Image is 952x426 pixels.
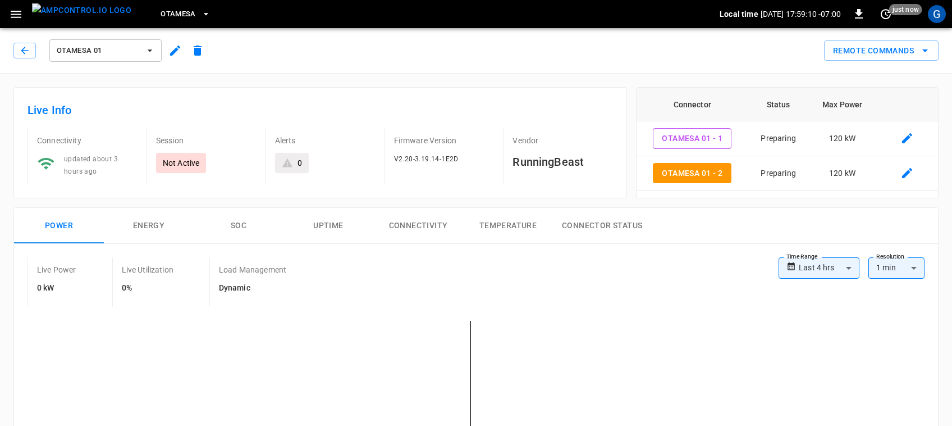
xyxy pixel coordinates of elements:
[637,88,748,121] th: Connector
[928,5,946,23] div: profile-icon
[748,156,809,191] td: Preparing
[122,282,173,294] h6: 0%
[720,8,758,20] p: Local time
[809,156,876,191] td: 120 kW
[161,8,196,21] span: OtaMesa
[637,88,938,191] table: connector table
[57,44,140,57] span: OtaMesa 01
[748,88,809,121] th: Status
[809,121,876,156] td: 120 kW
[373,208,463,244] button: Connectivity
[809,88,876,121] th: Max Power
[824,40,939,61] button: Remote Commands
[28,101,613,119] h6: Live Info
[219,264,286,275] p: Load Management
[761,8,841,20] p: [DATE] 17:59:10 -07:00
[14,208,104,244] button: Power
[104,208,194,244] button: Energy
[799,257,859,279] div: Last 4 hrs
[876,252,904,261] label: Resolution
[122,264,173,275] p: Live Utilization
[877,5,895,23] button: set refresh interval
[49,39,162,62] button: OtaMesa 01
[37,135,138,146] p: Connectivity
[786,252,818,261] label: Time Range
[194,208,283,244] button: SOC
[653,128,731,149] button: OtaMesa 01 - 1
[156,135,257,146] p: Session
[156,3,215,25] button: OtaMesa
[37,264,76,275] p: Live Power
[297,157,302,169] div: 0
[32,3,131,17] img: ampcontrol.io logo
[394,155,459,163] span: V2.20-3.19.14-1E2D
[64,155,118,175] span: updated about 3 hours ago
[889,4,922,15] span: just now
[463,208,553,244] button: Temperature
[394,135,495,146] p: Firmware Version
[553,208,651,244] button: Connector Status
[653,163,731,184] button: OtaMesa 01 - 2
[748,121,809,156] td: Preparing
[275,135,376,146] p: Alerts
[824,40,939,61] div: remote commands options
[283,208,373,244] button: Uptime
[868,257,924,279] div: 1 min
[37,282,76,294] h6: 0 kW
[219,282,286,294] h6: Dynamic
[512,135,613,146] p: Vendor
[163,157,200,169] p: Not Active
[512,153,613,171] h6: RunningBeast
